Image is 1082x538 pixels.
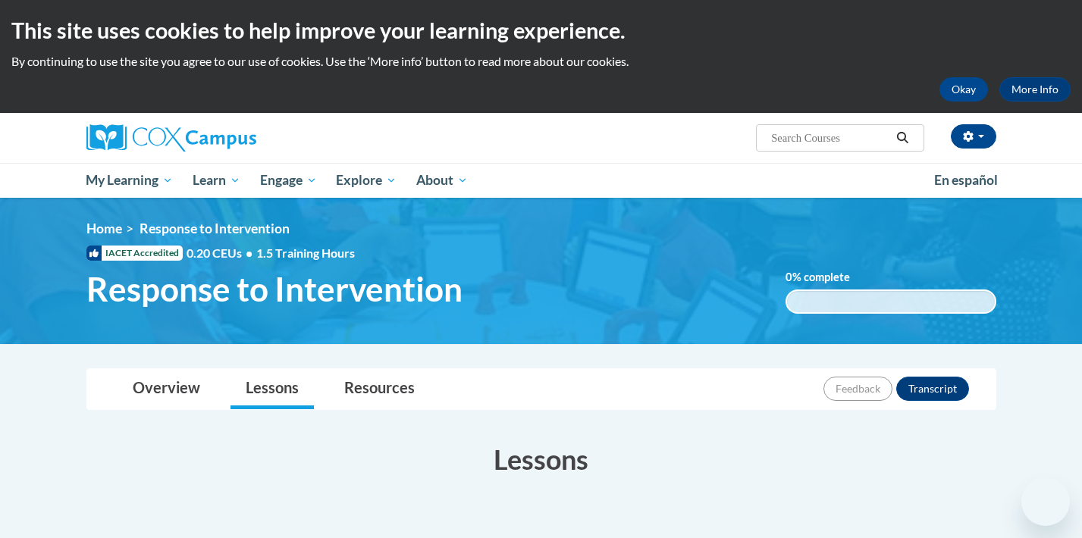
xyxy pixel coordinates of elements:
[336,171,397,189] span: Explore
[250,163,327,198] a: Engage
[934,172,998,188] span: En español
[86,124,256,152] img: Cox Campus
[786,269,873,286] label: % complete
[77,163,183,198] a: My Learning
[891,129,914,147] button: Search
[86,124,375,152] a: Cox Campus
[86,221,122,236] a: Home
[1021,477,1070,526] iframe: Button to launch messaging window
[140,221,290,236] span: Response to Intervention
[823,377,892,401] button: Feedback
[770,129,891,147] input: Search Courses
[11,53,1071,70] p: By continuing to use the site you agree to our use of cookies. Use the ‘More info’ button to read...
[939,77,988,102] button: Okay
[231,369,314,409] a: Lessons
[64,163,1019,198] div: Main menu
[999,77,1071,102] a: More Info
[86,246,183,261] span: IACET Accredited
[246,246,252,260] span: •
[896,377,969,401] button: Transcript
[924,164,1008,196] a: En español
[256,246,355,260] span: 1.5 Training Hours
[86,269,463,309] span: Response to Intervention
[786,271,792,283] span: 0
[86,171,173,189] span: My Learning
[416,171,468,189] span: About
[406,163,478,198] a: About
[118,369,215,409] a: Overview
[951,124,996,149] button: Account Settings
[11,15,1071,45] h2: This site uses cookies to help improve your learning experience.
[260,171,317,189] span: Engage
[183,163,250,198] a: Learn
[86,440,996,478] h3: Lessons
[329,369,430,409] a: Resources
[187,245,256,261] span: 0.20 CEUs
[193,171,240,189] span: Learn
[326,163,406,198] a: Explore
